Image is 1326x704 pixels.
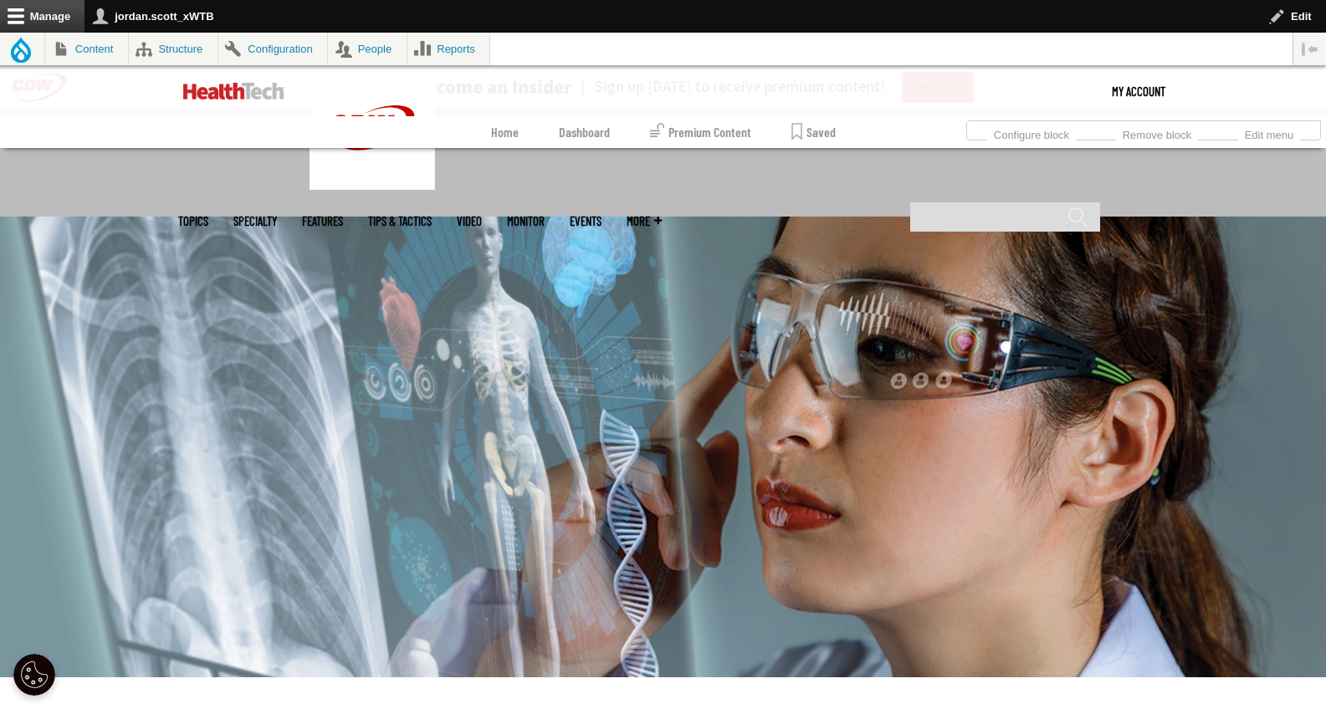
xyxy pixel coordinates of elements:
a: MonITor [507,215,545,227]
button: Open Preferences [13,654,55,696]
div: User menu [1112,66,1165,116]
button: Vertical orientation [1293,33,1326,65]
div: Cookie Settings [13,654,55,696]
a: Content [45,33,128,65]
a: Home [491,116,519,148]
a: Events [570,215,602,227]
a: People [328,33,407,65]
span: Topics [178,215,208,227]
a: Tips & Tactics [368,215,432,227]
a: Edit menu [1238,124,1300,142]
span: Specialty [233,215,277,227]
img: Home [183,83,284,99]
a: Dashboard [559,116,610,148]
a: Video [457,215,482,227]
a: Remove block [1116,124,1198,142]
img: Home [310,66,435,190]
a: Premium Content [650,116,751,148]
a: Configure block [987,124,1076,142]
a: Reports [407,33,490,65]
a: Configuration [218,33,327,65]
a: My Account [1112,66,1165,116]
a: CDW [310,176,435,194]
span: More [627,215,662,227]
a: Structure [129,33,218,65]
a: Saved [791,116,836,148]
a: Features [302,215,343,227]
